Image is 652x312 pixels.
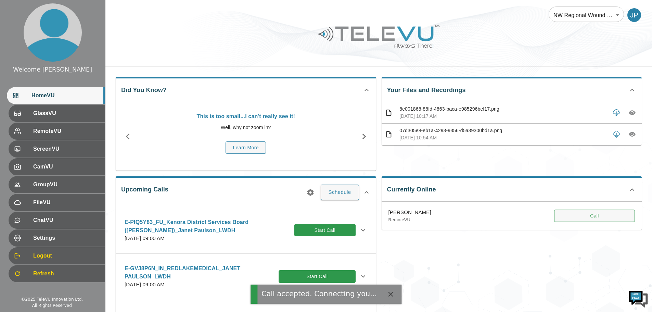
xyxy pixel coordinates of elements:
[7,87,105,104] div: HomeVU
[9,105,105,122] div: GlassVU
[321,185,359,200] button: Schedule
[399,105,607,113] p: 8e001868-88fd-4863-baca-e985296bef17.png
[9,140,105,158] div: ScreenVU
[33,252,100,260] span: Logout
[125,218,294,235] p: E-PIQ5Y83_FU_Kenora District Services Board ([PERSON_NAME])_Janet Paulson_LWDH
[9,194,105,211] div: FileVU
[549,5,624,25] div: NW Regional Wound Care
[13,65,92,74] div: Welcome [PERSON_NAME]
[9,265,105,282] div: Refresh
[554,210,635,222] button: Call
[294,224,356,237] button: Start Call
[32,302,72,309] div: All Rights Reserved
[388,216,431,223] p: RemoteVU
[388,209,431,216] p: [PERSON_NAME]
[399,113,607,120] p: [DATE] 10:17 AM
[125,264,279,281] p: E-GVJ8P6N_IN_REDLAKEMEDICAL_JANET PAULSON_LWDH
[119,214,373,247] div: E-PIQ5Y83_FU_Kenora District Services Board ([PERSON_NAME])_Janet Paulson_LWDH[DATE] 09:00 AMStar...
[33,270,100,278] span: Refresh
[119,260,373,293] div: E-GVJ8P6N_IN_REDLAKEMEDICAL_JANET PAULSON_LWDH[DATE] 09:00 AMStart Call
[33,145,100,153] span: ScreenVU
[33,198,100,207] span: FileVU
[9,229,105,247] div: Settings
[317,22,440,50] img: Logo
[9,247,105,264] div: Logout
[628,288,649,309] img: Chat Widget
[9,123,105,140] div: RemoteVU
[33,109,100,117] span: GlassVU
[627,8,641,22] div: JP
[399,127,607,134] p: 07d305e8-eb1a-4293-9356-d5a39300bd1a.png
[226,141,266,154] button: Learn More
[125,235,294,242] p: [DATE] 09:00 AM
[279,270,355,283] button: Start Call
[33,234,100,242] span: Settings
[261,289,377,299] div: Call accepted. Connecting you...
[9,176,105,193] div: GroupVU
[31,91,100,100] span: HomeVU
[143,112,348,121] p: This is too small...I can't really see it!
[399,134,607,141] p: [DATE] 10:54 AM
[125,281,279,289] p: [DATE] 09:00 AM
[33,127,100,135] span: RemoteVU
[143,124,348,131] p: Well, why not zoom in?
[9,212,105,229] div: ChatVU
[33,163,100,171] span: CamVU
[33,216,100,224] span: ChatVU
[33,180,100,189] span: GroupVU
[24,3,82,62] img: profile.png
[9,158,105,175] div: CamVU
